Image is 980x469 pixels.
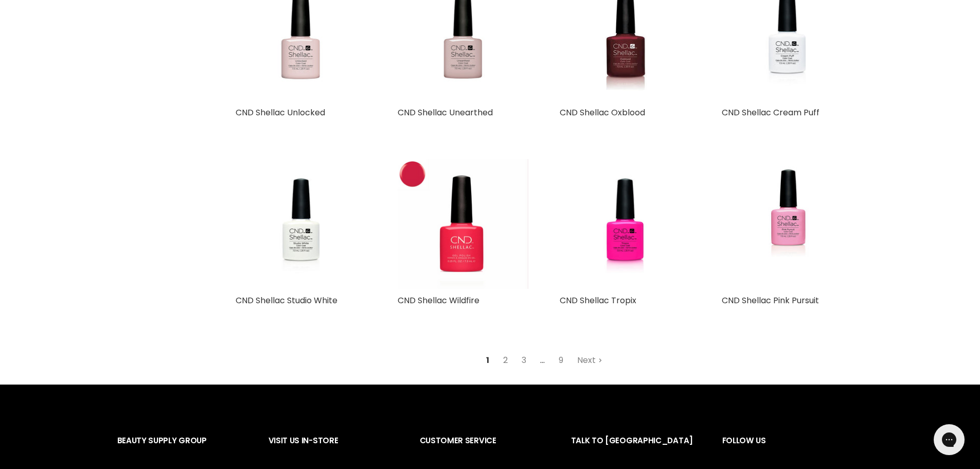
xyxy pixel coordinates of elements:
[722,107,819,118] a: CND Shellac Cream Puff
[747,159,826,290] img: CND Shellac Pink Pursuit
[398,159,529,290] a: CND Shellac Wildfire
[398,107,493,118] a: CND Shellac Unearthed
[236,294,337,306] a: CND Shellac Studio White
[516,351,532,370] a: 3
[560,159,691,290] a: CND Shellac Tropix
[553,351,569,370] a: 9
[480,351,495,370] span: 1
[722,294,819,306] a: CND Shellac Pink Pursuit
[398,294,479,306] a: CND Shellac Wildfire
[560,107,645,118] a: CND Shellac Oxblood
[398,159,529,289] img: CND Shellac Wildfire
[236,159,367,290] a: CND Shellac Studio White
[236,107,325,118] a: CND Shellac Unlocked
[722,159,853,290] a: CND Shellac Pink Pursuit
[582,159,668,290] img: CND Shellac Tropix
[258,159,344,290] img: CND Shellac Studio White
[534,351,550,370] span: ...
[929,421,970,459] iframe: Gorgias live chat messenger
[497,351,513,370] a: 2
[560,294,636,306] a: CND Shellac Tropix
[572,351,608,370] a: Next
